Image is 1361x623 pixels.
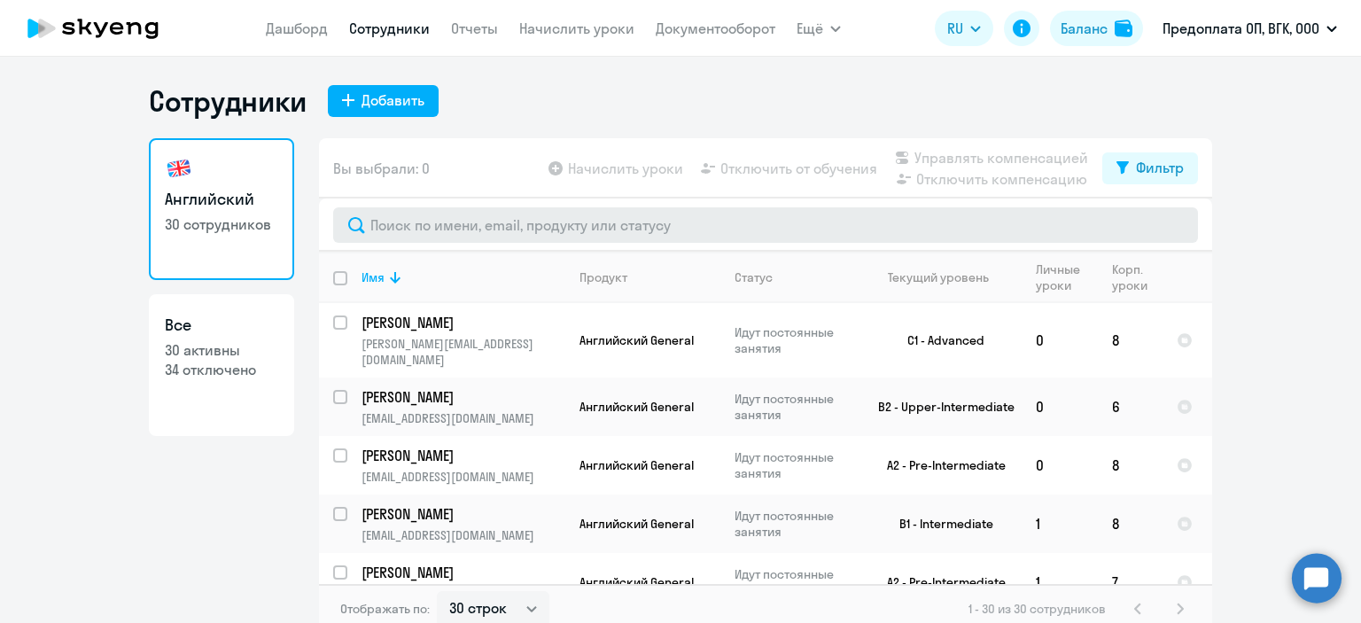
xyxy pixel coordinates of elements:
div: Текущий уровень [871,269,1021,285]
td: 0 [1022,436,1098,495]
button: Балансbalance [1050,11,1143,46]
input: Поиск по имени, email, продукту или статусу [333,207,1198,243]
div: Статус [735,269,856,285]
td: A2 - Pre-Intermediate [857,553,1022,611]
div: Текущий уровень [888,269,989,285]
td: 7 [1098,553,1163,611]
td: 8 [1098,303,1163,378]
p: [EMAIL_ADDRESS][DOMAIN_NAME] [362,469,564,485]
a: [PERSON_NAME] [362,313,564,332]
button: Ещё [797,11,841,46]
a: [PERSON_NAME] [362,387,564,407]
a: Дашборд [266,19,328,37]
div: Баланс [1061,18,1108,39]
button: RU [935,11,993,46]
a: Сотрудники [349,19,430,37]
p: [EMAIL_ADDRESS][DOMAIN_NAME] [362,410,564,426]
a: Документооборот [656,19,775,37]
a: Все30 активны34 отключено [149,294,294,436]
span: Английский General [579,574,694,590]
a: Начислить уроки [519,19,634,37]
p: 34 отключено [165,360,278,379]
div: Имя [362,269,564,285]
div: Статус [735,269,773,285]
p: 30 активны [165,340,278,360]
div: Продукт [579,269,719,285]
p: Идут постоянные занятия [735,566,856,598]
a: [PERSON_NAME] [362,446,564,465]
span: Английский General [579,332,694,348]
p: [PERSON_NAME] [362,446,562,465]
button: Фильтр [1102,152,1198,184]
td: B2 - Upper-Intermediate [857,378,1022,436]
span: Английский General [579,457,694,473]
h1: Сотрудники [149,83,307,119]
span: Вы выбрали: 0 [333,158,430,179]
td: 6 [1098,378,1163,436]
div: Личные уроки [1036,261,1097,293]
td: 8 [1098,436,1163,495]
a: Английский30 сотрудников [149,138,294,280]
td: 0 [1022,303,1098,378]
td: C1 - Advanced [857,303,1022,378]
a: [PERSON_NAME] [362,504,564,524]
img: balance [1115,19,1132,37]
h3: Английский [165,188,278,211]
div: Продукт [579,269,627,285]
h3: Все [165,314,278,337]
p: [PERSON_NAME][EMAIL_ADDRESS][DOMAIN_NAME] [362,336,564,368]
div: Личные уроки [1036,261,1085,293]
button: Добавить [328,85,439,117]
td: 1 [1022,553,1098,611]
p: Предоплата ОП, ВГК, ООО [1163,18,1319,39]
td: 0 [1022,378,1098,436]
div: Корп. уроки [1112,261,1162,293]
div: Добавить [362,90,424,111]
span: Ещё [797,18,823,39]
div: Фильтр [1136,157,1184,178]
p: [EMAIL_ADDRESS][DOMAIN_NAME] [362,527,564,543]
span: Английский General [579,516,694,532]
p: [PERSON_NAME] [362,387,562,407]
td: 8 [1098,495,1163,553]
p: 30 сотрудников [165,214,278,234]
a: Отчеты [451,19,498,37]
span: Отображать по: [340,601,430,617]
div: Имя [362,269,385,285]
p: [PERSON_NAME] [362,563,562,582]
span: Английский General [579,399,694,415]
p: Идут постоянные занятия [735,391,856,423]
p: Идут постоянные занятия [735,508,856,540]
p: Идут постоянные занятия [735,324,856,356]
p: [PERSON_NAME] [362,504,562,524]
span: 1 - 30 из 30 сотрудников [968,601,1106,617]
td: A2 - Pre-Intermediate [857,436,1022,495]
p: Идут постоянные занятия [735,449,856,481]
span: RU [947,18,963,39]
p: [PERSON_NAME] [362,313,562,332]
td: B1 - Intermediate [857,495,1022,553]
img: english [165,154,193,183]
button: Предоплата ОП, ВГК, ООО [1154,7,1346,50]
td: 1 [1022,495,1098,553]
div: Корп. уроки [1112,261,1150,293]
a: [PERSON_NAME] [362,563,564,582]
